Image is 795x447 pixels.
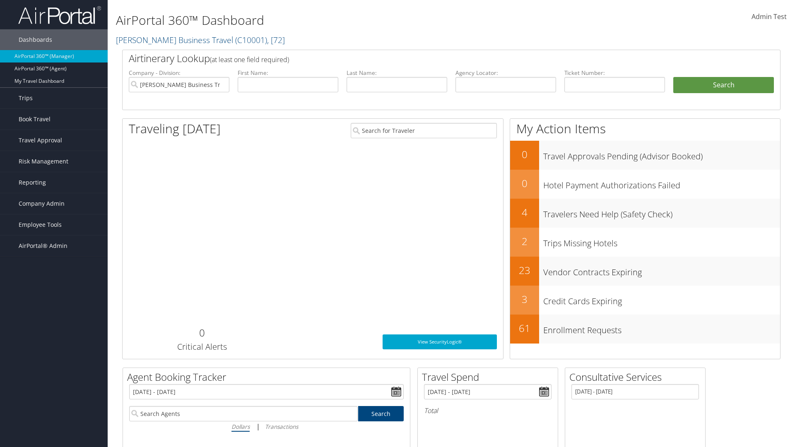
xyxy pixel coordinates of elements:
input: Search for Traveler [351,123,497,138]
h3: Hotel Payment Authorizations Failed [543,175,780,191]
span: , [ 72 ] [267,34,285,46]
h2: Agent Booking Tracker [127,370,410,384]
h3: Travelers Need Help (Safety Check) [543,204,780,220]
h2: 0 [510,147,539,161]
i: Dollars [231,423,250,430]
h1: AirPortal 360™ Dashboard [116,12,563,29]
h2: 0 [129,326,275,340]
span: Admin Test [752,12,787,21]
label: First Name: [238,69,338,77]
h2: 61 [510,321,539,335]
h2: 3 [510,292,539,306]
img: airportal-logo.png [18,5,101,25]
h3: Trips Missing Hotels [543,233,780,249]
h3: Enrollment Requests [543,320,780,336]
h1: Traveling [DATE] [129,120,221,137]
h2: Consultative Services [569,370,705,384]
a: 0Hotel Payment Authorizations Failed [510,170,780,199]
a: View SecurityLogic® [383,334,497,349]
span: Dashboards [19,29,52,50]
h3: Travel Approvals Pending (Advisor Booked) [543,147,780,162]
span: ( C10001 ) [235,34,267,46]
h3: Critical Alerts [129,341,275,353]
i: Transactions [265,423,298,430]
label: Company - Division: [129,69,229,77]
h1: My Action Items [510,120,780,137]
h3: Credit Cards Expiring [543,291,780,307]
a: [PERSON_NAME] Business Travel [116,34,285,46]
label: Agency Locator: [455,69,556,77]
a: 4Travelers Need Help (Safety Check) [510,199,780,228]
a: Admin Test [752,4,787,30]
span: (at least one field required) [210,55,289,64]
span: Travel Approval [19,130,62,151]
a: 3Credit Cards Expiring [510,286,780,315]
span: AirPortal® Admin [19,236,67,256]
span: Trips [19,88,33,108]
h2: Airtinerary Lookup [129,51,719,65]
a: 2Trips Missing Hotels [510,228,780,257]
a: 0Travel Approvals Pending (Advisor Booked) [510,141,780,170]
h3: Vendor Contracts Expiring [543,262,780,278]
h2: 23 [510,263,539,277]
span: Risk Management [19,151,68,172]
label: Ticket Number: [564,69,665,77]
span: Company Admin [19,193,65,214]
span: Book Travel [19,109,51,130]
span: Employee Tools [19,214,62,235]
a: Search [358,406,404,421]
h2: 2 [510,234,539,248]
input: Search Agents [129,406,358,421]
h2: 4 [510,205,539,219]
label: Last Name: [347,69,447,77]
div: | [129,421,404,432]
button: Search [673,77,774,94]
h2: 0 [510,176,539,190]
h2: Travel Spend [422,370,558,384]
h6: Total [424,406,552,415]
a: 61Enrollment Requests [510,315,780,344]
a: 23Vendor Contracts Expiring [510,257,780,286]
span: Reporting [19,172,46,193]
